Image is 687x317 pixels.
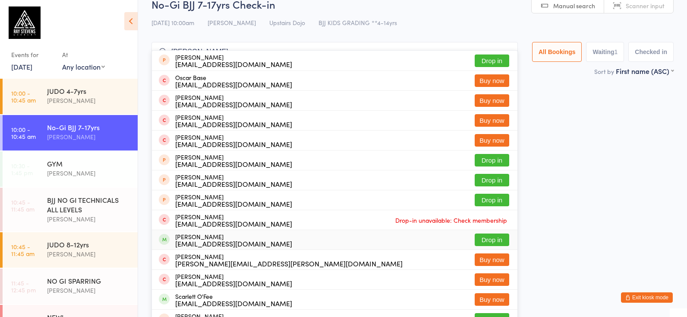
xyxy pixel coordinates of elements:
[475,194,509,206] button: Drop in
[475,293,509,306] button: Buy now
[175,54,292,67] div: [PERSON_NAME]
[47,96,130,106] div: [PERSON_NAME]
[175,200,292,207] div: [EMAIL_ADDRESS][DOMAIN_NAME]
[208,18,256,27] span: [PERSON_NAME]
[47,168,130,178] div: [PERSON_NAME]
[175,260,403,267] div: [PERSON_NAME][EMAIL_ADDRESS][PERSON_NAME][DOMAIN_NAME]
[47,86,130,96] div: JUDO 4-7yrs
[615,48,618,55] div: 1
[175,240,292,247] div: [EMAIL_ADDRESS][DOMAIN_NAME]
[175,61,292,67] div: [EMAIL_ADDRESS][DOMAIN_NAME]
[11,90,36,103] time: 10:00 - 10:45 am
[47,195,130,214] div: BJJ NO GI TECHNICALS ALL LEVELS
[616,66,674,76] div: First name (ASC)
[175,74,292,88] div: Oscar Base
[175,141,292,147] div: [EMAIL_ADDRESS][DOMAIN_NAME]
[47,122,130,132] div: No-Gi BJJ 7-17yrs
[475,154,509,167] button: Drop in
[175,101,292,108] div: [EMAIL_ADDRESS][DOMAIN_NAME]
[175,121,292,128] div: [EMAIL_ADDRESS][DOMAIN_NAME]
[393,214,509,227] span: Drop-in unavailable: Check membership
[11,48,54,62] div: Events for
[3,151,138,187] a: 10:30 -1:45 pmGYM[PERSON_NAME]
[47,276,130,285] div: NO GI SPARRING
[175,173,292,187] div: [PERSON_NAME]
[586,42,624,62] button: Waiting1
[475,54,509,67] button: Drop in
[151,42,518,62] input: Search
[621,292,673,303] button: Exit kiosk mode
[175,134,292,147] div: [PERSON_NAME]
[626,1,665,10] span: Scanner input
[3,115,138,150] a: 10:00 -10:45 amNo-Gi BJJ 7-17yrs[PERSON_NAME]
[475,273,509,286] button: Buy now
[175,114,292,128] div: [PERSON_NAME]
[3,79,138,114] a: 10:00 -10:45 amJUDO 4-7yrs[PERSON_NAME]
[175,180,292,187] div: [EMAIL_ADDRESS][DOMAIN_NAME]
[175,233,292,247] div: [PERSON_NAME]
[475,94,509,107] button: Buy now
[553,1,595,10] span: Manual search
[475,234,509,246] button: Drop in
[175,220,292,227] div: [EMAIL_ADDRESS][DOMAIN_NAME]
[175,300,292,307] div: [EMAIL_ADDRESS][DOMAIN_NAME]
[175,213,292,227] div: [PERSON_NAME]
[3,232,138,268] a: 10:45 -11:45 amJUDO 8-12yrs[PERSON_NAME]
[532,42,582,62] button: All Bookings
[11,62,32,71] a: [DATE]
[11,279,36,293] time: 11:45 - 12:45 pm
[3,269,138,304] a: 11:45 -12:45 pmNO GI SPARRING[PERSON_NAME]
[175,154,292,167] div: [PERSON_NAME]
[47,132,130,142] div: [PERSON_NAME]
[175,81,292,88] div: [EMAIL_ADDRESS][DOMAIN_NAME]
[175,280,292,287] div: [EMAIL_ADDRESS][DOMAIN_NAME]
[318,18,397,27] span: BJJ KIDS GRADING **4-14yrs
[269,18,305,27] span: Upstairs Dojo
[175,94,292,108] div: [PERSON_NAME]
[9,6,41,39] img: Ray Stevens Academy (Martial Sports Management Ltd T/A Ray Stevens Academy)
[47,240,130,249] div: JUDO 8-12yrs
[175,253,403,267] div: [PERSON_NAME]
[628,42,674,62] button: Checked in
[151,18,194,27] span: [DATE] 10:00am
[475,114,509,127] button: Buy now
[47,285,130,295] div: [PERSON_NAME]
[475,74,509,87] button: Buy now
[11,126,36,140] time: 10:00 - 10:45 am
[175,273,292,287] div: [PERSON_NAME]
[11,243,35,257] time: 10:45 - 11:45 am
[11,199,35,212] time: 10:45 - 11:45 am
[11,162,33,176] time: 10:30 - 1:45 pm
[3,188,138,231] a: 10:45 -11:45 amBJJ NO GI TECHNICALS ALL LEVELS[PERSON_NAME]
[594,67,614,76] label: Sort by
[47,159,130,168] div: GYM
[175,193,292,207] div: [PERSON_NAME]
[47,249,130,259] div: [PERSON_NAME]
[175,160,292,167] div: [EMAIL_ADDRESS][DOMAIN_NAME]
[47,214,130,224] div: [PERSON_NAME]
[62,48,105,62] div: At
[475,253,509,266] button: Buy now
[175,293,292,307] div: Scarlett O'Fee
[475,174,509,186] button: Drop in
[62,62,105,71] div: Any location
[475,134,509,147] button: Buy now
